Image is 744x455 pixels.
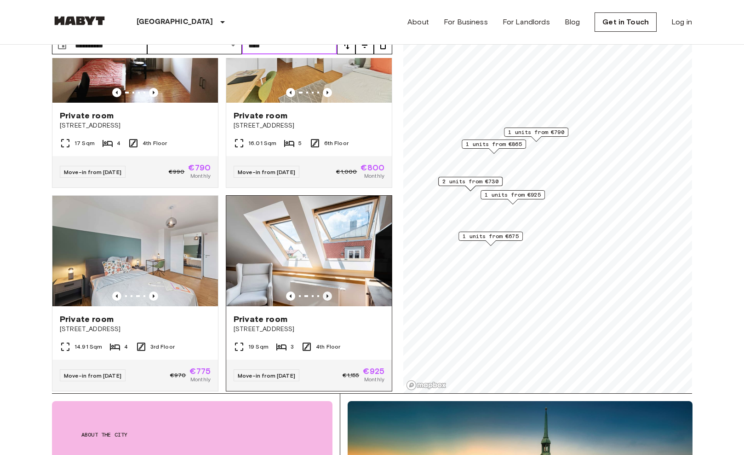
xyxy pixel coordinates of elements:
[355,36,374,54] button: tune
[466,140,522,148] span: 1 units from €865
[363,367,384,375] span: €925
[234,314,287,325] span: Private room
[112,88,121,97] button: Previous image
[149,88,158,97] button: Previous image
[149,292,158,301] button: Previous image
[74,139,95,147] span: 17 Sqm
[374,36,392,54] button: tune
[444,17,488,28] a: For Business
[226,196,392,306] img: Marketing picture of unit DE-02-001-002-03HF
[188,163,211,172] span: €790
[671,17,692,28] a: Log in
[112,292,121,301] button: Previous image
[74,343,102,351] span: 14.91 Sqm
[238,372,295,379] span: Move-in from [DATE]
[52,195,218,391] a: Previous imagePrevious imagePrivate room[STREET_ADDRESS]14.91 Sqm43rd FloorMove-in from [DATE]€97...
[248,139,276,147] span: 16.01 Sqm
[234,325,384,334] span: [STREET_ADDRESS]
[169,168,185,176] span: €990
[234,121,384,130] span: [STREET_ADDRESS]
[64,169,121,175] span: Move-in from [DATE]
[124,343,128,351] span: 4
[462,140,526,154] div: Map marker
[336,168,357,176] span: €1,000
[508,128,564,136] span: 1 units from €790
[406,380,446,391] a: Mapbox logo
[238,169,295,175] span: Move-in from [DATE]
[565,17,580,28] a: Blog
[81,431,303,439] span: About the city
[291,343,294,351] span: 3
[137,17,213,28] p: [GEOGRAPHIC_DATA]
[595,12,657,32] a: Get in Touch
[364,172,384,180] span: Monthly
[323,88,332,97] button: Previous image
[286,292,295,301] button: Previous image
[189,367,211,375] span: €775
[64,372,121,379] span: Move-in from [DATE]
[60,325,211,334] span: [STREET_ADDRESS]
[323,292,332,301] button: Previous image
[481,190,545,204] div: Map marker
[442,177,498,186] span: 2 units from €730
[190,375,211,384] span: Monthly
[52,196,218,306] img: Marketing picture of unit DE-02-019-002-04HF
[143,139,167,147] span: 4th Floor
[458,232,523,246] div: Map marker
[53,36,71,54] button: Choose date, selected date is 1 Oct 2025
[190,172,211,180] span: Monthly
[298,139,302,147] span: 5
[485,191,541,199] span: 1 units from €925
[504,128,568,142] div: Map marker
[286,88,295,97] button: Previous image
[361,163,384,172] span: €800
[117,139,120,147] span: 4
[503,17,550,28] a: For Landlords
[234,110,287,121] span: Private room
[52,16,107,25] img: Habyt
[60,314,114,325] span: Private room
[337,36,355,54] button: tune
[60,121,211,130] span: [STREET_ADDRESS]
[364,375,384,384] span: Monthly
[60,110,114,121] span: Private room
[316,343,340,351] span: 4th Floor
[226,195,392,391] a: Previous imagePrevious imagePrivate room[STREET_ADDRESS]19 Sqm34th FloorMove-in from [DATE]€1,155...
[324,139,349,147] span: 6th Floor
[343,371,359,379] span: €1,155
[248,343,269,351] span: 19 Sqm
[438,177,503,191] div: Map marker
[170,371,186,379] span: €970
[463,232,519,240] span: 1 units from €675
[407,17,429,28] a: About
[150,343,175,351] span: 3rd Floor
